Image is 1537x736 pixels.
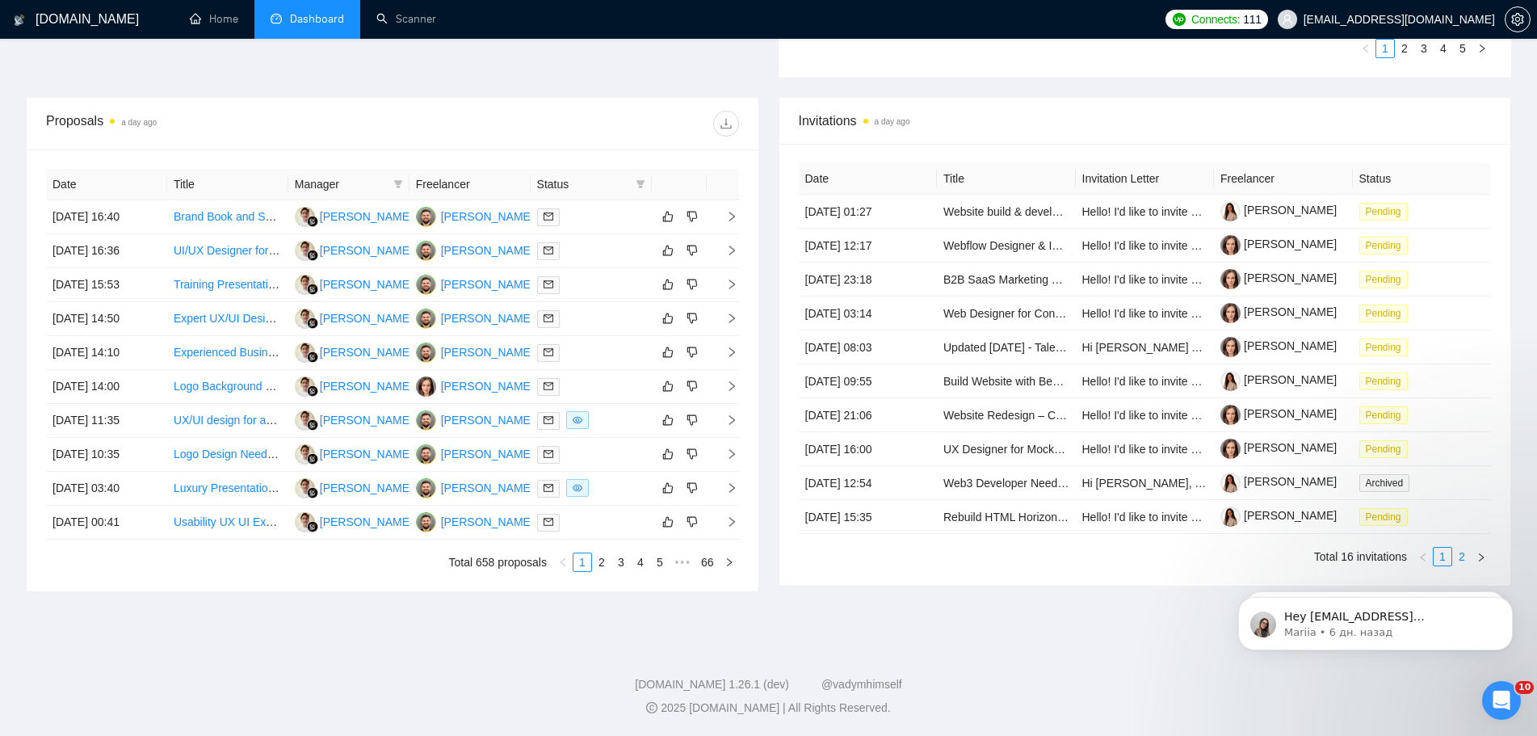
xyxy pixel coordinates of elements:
[635,678,789,691] a: [DOMAIN_NAME] 1.26.1 (dev)
[544,280,553,289] span: mail
[46,169,167,200] th: Date
[1356,39,1375,58] button: left
[320,479,413,497] div: [PERSON_NAME]
[1359,406,1408,424] span: Pending
[27,545,81,556] span: Главная
[1220,201,1241,221] img: c1HuregZBlVJPzJhAGb0lWPBfs51HOQe8r_ZBNMIvSqI_842_OtioNjABHVTm0TU6n
[631,553,650,572] li: 4
[307,284,318,295] img: gigradar-bm.png
[295,376,315,397] img: AY
[1359,339,1408,356] span: Pending
[714,117,738,130] span: download
[544,517,553,527] span: mail
[295,207,315,227] img: AY
[1477,44,1487,53] span: right
[1472,547,1491,566] button: right
[612,553,630,571] a: 3
[46,200,167,234] td: [DATE] 16:40
[662,515,674,528] span: like
[416,512,436,532] img: KY
[416,241,436,261] img: KY
[1359,408,1414,421] a: Pending
[943,375,1494,388] a: Build Website with Beds24 Integration (Launch [DATE]) – Boutique Apartment Hotel in [GEOGRAPHIC_D...
[121,118,157,127] time: a day ago
[1418,553,1428,562] span: left
[592,553,611,572] li: 2
[1220,371,1241,391] img: c1HuregZBlVJPzJhAGb0lWPBfs51HOQe8r_ZBNMIvSqI_842_OtioNjABHVTm0TU6n
[245,545,293,556] span: Помощь
[33,231,270,248] div: Отправить сообщение
[611,553,631,572] li: 3
[295,311,413,324] a: AY[PERSON_NAME]
[1434,40,1452,57] a: 4
[1220,238,1337,250] a: [PERSON_NAME]
[416,311,630,324] a: KY[PERSON_NAME] [PERSON_NAME]
[1220,337,1241,357] img: c1Br0HL93A2g7KD0tNC1NPM6KrEws68tHYkLoUVGkknYE_wfj7Cg0g_3YKfxjc4Z9x
[632,172,649,196] span: filter
[441,309,630,327] div: [PERSON_NAME] [PERSON_NAME]
[1453,39,1472,58] li: 5
[943,409,1348,422] a: Website Redesign – Clean, Mobile-Friendly, with One-Click WhatsApp/Call/Email
[658,241,678,260] button: like
[290,12,344,26] span: Dashboard
[662,482,674,494] span: like
[409,169,531,200] th: Freelancer
[662,210,674,223] span: like
[174,346,571,359] a: Experienced Business Developer / Sales Representative for UX Design Agency
[1476,553,1486,562] span: right
[1214,563,1537,676] iframe: Intercom notifications сообщение
[943,239,1192,252] a: Webflow Designer & Integrator for French Agency
[320,309,413,327] div: [PERSON_NAME]
[658,410,678,430] button: like
[651,553,669,571] a: 5
[441,513,630,531] div: [PERSON_NAME] [PERSON_NAME]
[658,478,678,498] button: like
[320,445,413,463] div: [PERSON_NAME]
[1505,6,1531,32] button: setting
[1359,272,1414,285] a: Pending
[167,234,288,268] td: UI/UX Designer for Windows App &amp; (Long-Term Collab)
[320,242,413,259] div: [PERSON_NAME]
[670,553,695,572] li: Next 5 Pages
[1220,475,1337,488] a: [PERSON_NAME]
[174,448,456,461] a: Logo Design Needed for Seafood Neo-Bistro Restaurant
[1434,39,1453,58] li: 4
[544,449,553,459] span: mail
[70,47,279,268] span: Hey [EMAIL_ADDRESS][DOMAIN_NAME], Looks like your Upwork agency VibeStyle agency ran out of conne...
[307,487,318,498] img: gigradar-bm.png
[295,175,387,193] span: Manager
[658,343,678,362] button: like
[658,309,678,328] button: like
[307,419,318,431] img: gigradar-bm.png
[1220,373,1337,386] a: [PERSON_NAME]
[799,195,938,229] td: [DATE] 01:27
[573,553,591,571] a: 1
[1472,39,1492,58] button: right
[1506,13,1530,26] span: setting
[1452,547,1472,566] li: 2
[544,347,553,357] span: mail
[1220,407,1337,420] a: [PERSON_NAME]
[441,242,630,259] div: [PERSON_NAME] [PERSON_NAME]
[943,477,1529,490] a: Web3 Developer Needed For Custom-Built [PERSON_NAME] With Crossmint Integration For Fashion Brand...
[416,209,630,222] a: KY[PERSON_NAME] [PERSON_NAME]
[1359,237,1408,254] span: Pending
[416,515,630,528] a: KY[PERSON_NAME] [PERSON_NAME]
[650,553,670,572] li: 5
[1359,340,1414,353] a: Pending
[23,350,300,397] div: ✅ How To: Connect your agency to [DOMAIN_NAME]
[174,210,367,223] a: Brand Book and Sales Material Design
[23,473,300,520] div: 🔄 Connect GigRadar to your CRM or other external systems
[670,553,695,572] span: •••
[416,447,630,460] a: KY[PERSON_NAME] [PERSON_NAME]
[14,7,25,33] img: logo
[682,309,702,328] button: dislike
[416,277,630,290] a: KY[PERSON_NAME] [PERSON_NAME]
[658,376,678,396] button: like
[662,414,674,427] span: like
[632,553,649,571] a: 4
[662,448,674,461] span: like
[1375,39,1395,58] li: 1
[1433,547,1452,566] li: 1
[190,12,238,26] a: homeHome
